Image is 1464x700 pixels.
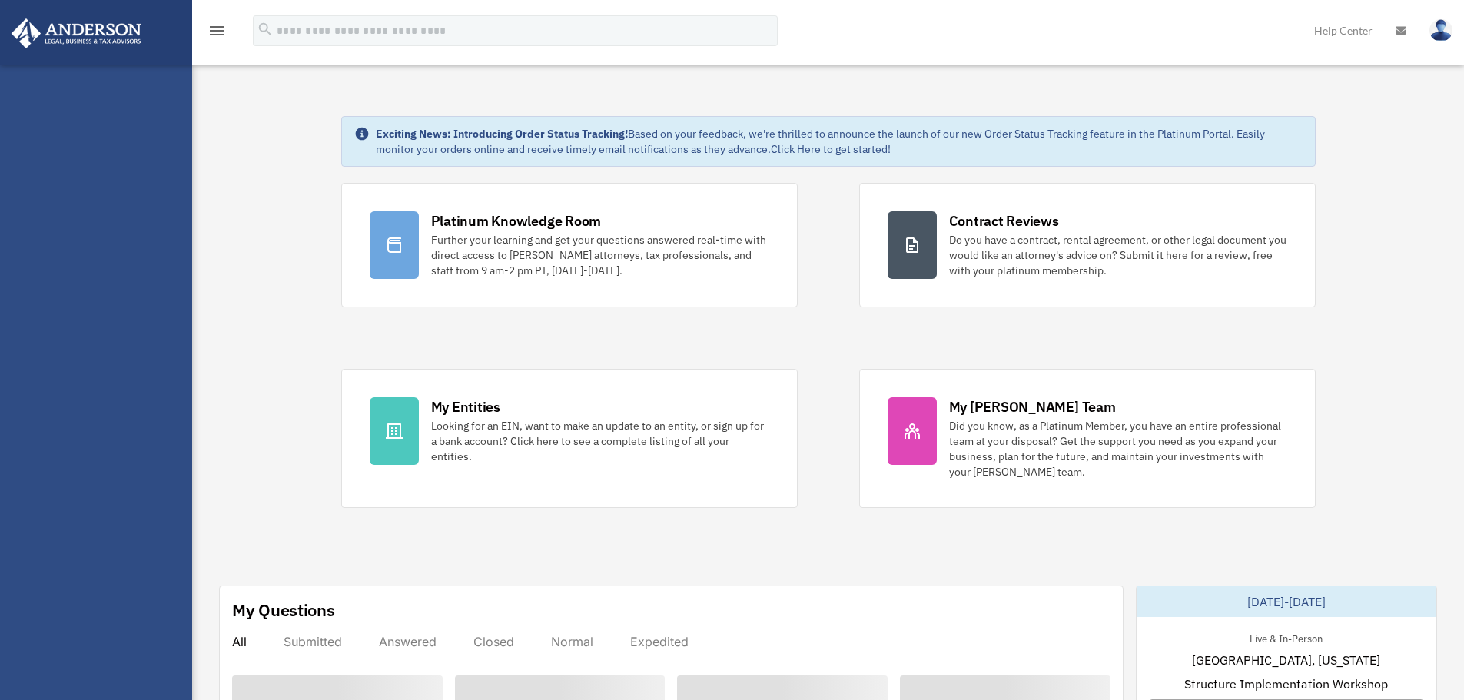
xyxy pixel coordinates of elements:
img: Anderson Advisors Platinum Portal [7,18,146,48]
div: My Entities [431,397,500,416]
a: Contract Reviews Do you have a contract, rental agreement, or other legal document you would like... [859,183,1316,307]
a: menu [207,27,226,40]
div: Further your learning and get your questions answered real-time with direct access to [PERSON_NAM... [431,232,769,278]
div: Did you know, as a Platinum Member, you have an entire professional team at your disposal? Get th... [949,418,1287,479]
strong: Exciting News: Introducing Order Status Tracking! [376,127,628,141]
div: Based on your feedback, we're thrilled to announce the launch of our new Order Status Tracking fe... [376,126,1303,157]
div: Do you have a contract, rental agreement, or other legal document you would like an attorney's ad... [949,232,1287,278]
div: My [PERSON_NAME] Team [949,397,1116,416]
div: Looking for an EIN, want to make an update to an entity, or sign up for a bank account? Click her... [431,418,769,464]
div: Live & In-Person [1237,629,1335,645]
div: All [232,634,247,649]
span: Structure Implementation Workshop [1184,675,1388,693]
div: Contract Reviews [949,211,1059,231]
a: My Entities Looking for an EIN, want to make an update to an entity, or sign up for a bank accoun... [341,369,798,508]
a: Click Here to get started! [771,142,891,156]
div: My Questions [232,599,335,622]
div: Closed [473,634,514,649]
i: menu [207,22,226,40]
a: Platinum Knowledge Room Further your learning and get your questions answered real-time with dire... [341,183,798,307]
a: My [PERSON_NAME] Team Did you know, as a Platinum Member, you have an entire professional team at... [859,369,1316,508]
span: [GEOGRAPHIC_DATA], [US_STATE] [1192,651,1380,669]
i: search [257,21,274,38]
div: Expedited [630,634,689,649]
div: Submitted [284,634,342,649]
div: [DATE]-[DATE] [1137,586,1436,617]
img: User Pic [1429,19,1452,41]
div: Normal [551,634,593,649]
div: Platinum Knowledge Room [431,211,602,231]
div: Answered [379,634,437,649]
